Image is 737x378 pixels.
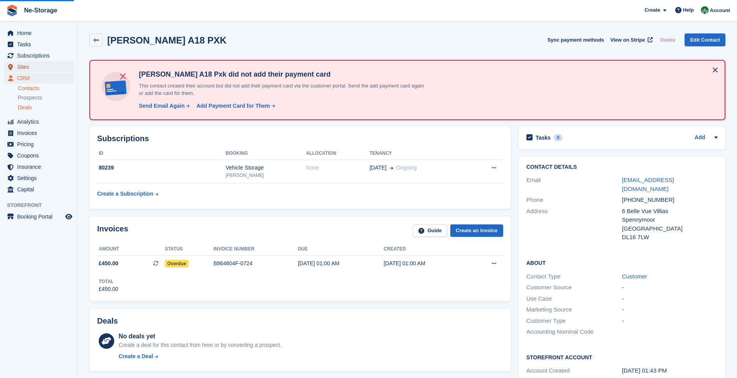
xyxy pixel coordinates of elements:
span: Prospects [18,94,42,101]
a: Create a Subscription [97,187,159,201]
div: - [622,305,718,314]
img: no-card-linked-e7822e413c904bf8b177c4d89f31251c4716f9871600ec3ca5bfc59e148c83f4.svg [99,70,132,103]
span: Sites [17,61,64,72]
div: Vehicle Storage [226,164,306,172]
div: £450.00 [99,285,118,293]
div: [DATE] 01:00 AM [383,259,469,268]
div: - [622,294,718,303]
div: Account Created [526,366,622,375]
a: menu [4,139,73,150]
th: Invoice number [214,243,298,255]
h2: Invoices [97,224,128,237]
span: Account [710,7,730,14]
a: Add Payment Card for Them [193,102,276,110]
span: Storefront [7,201,77,209]
a: menu [4,73,73,84]
h4: [PERSON_NAME] A18 Pxk did not add their payment card [136,70,427,79]
h2: [PERSON_NAME] A18 PXK [107,35,227,45]
a: View on Stripe [607,33,654,46]
button: Delete [657,33,678,46]
div: Total [99,278,118,285]
div: Spennymoor [622,215,718,224]
div: None [306,164,369,172]
th: Booking [226,147,306,160]
div: Marketing Source [526,305,622,314]
th: Amount [97,243,165,255]
h2: Subscriptions [97,134,503,143]
span: Pricing [17,139,64,150]
span: CRM [17,73,64,84]
div: Email [526,176,622,193]
div: [DATE] 01:00 AM [298,259,384,268]
div: [PHONE_NUMBER] [622,196,718,205]
h2: Contact Details [526,164,718,170]
a: Edit Contact [685,33,725,46]
a: Customer [622,273,647,280]
a: Add [695,133,705,142]
span: Invoices [17,128,64,138]
h2: About [526,259,718,266]
th: Due [298,243,384,255]
div: [PERSON_NAME] [226,172,306,179]
a: menu [4,116,73,127]
span: Ongoing [396,164,417,171]
div: 80239 [97,164,226,172]
a: Create an Invoice [450,224,503,237]
span: View on Stripe [610,36,645,44]
a: Prospects [18,94,73,102]
span: [DATE] [369,164,387,172]
span: Settings [17,173,64,184]
a: Deals [18,103,73,112]
th: ID [97,147,226,160]
span: Insurance [17,161,64,172]
div: Create a Deal [118,352,153,360]
span: Booking Portal [17,211,64,222]
a: [EMAIL_ADDRESS][DOMAIN_NAME] [622,177,674,192]
span: Subscriptions [17,50,64,61]
span: Capital [17,184,64,195]
a: Contacts [18,85,73,92]
a: Ne-Storage [21,4,60,17]
div: Phone [526,196,622,205]
div: [DATE] 01:43 PM [622,366,718,375]
img: Charlotte Nesbitt [701,6,709,14]
th: Tenancy [369,147,469,160]
div: Customer Source [526,283,622,292]
div: Address [526,207,622,242]
div: [GEOGRAPHIC_DATA] [622,224,718,233]
a: menu [4,50,73,61]
h2: Deals [97,317,118,325]
a: menu [4,128,73,138]
span: £450.00 [99,259,118,268]
span: Analytics [17,116,64,127]
div: Use Case [526,294,622,303]
a: menu [4,184,73,195]
span: Coupons [17,150,64,161]
a: menu [4,173,73,184]
a: Guide [413,224,447,237]
a: menu [4,150,73,161]
button: Sync payment methods [547,33,604,46]
div: Accounting Nominal Code [526,327,622,336]
div: Add Payment Card for Them [197,102,270,110]
div: Send Email Again [139,102,185,110]
h2: Storefront Account [526,353,718,361]
span: Help [683,6,694,14]
div: - [622,283,718,292]
a: menu [4,61,73,72]
a: menu [4,28,73,38]
span: Home [17,28,64,38]
th: Allocation [306,147,369,160]
th: Status [165,243,213,255]
div: Contact Type [526,272,622,281]
a: Create a Deal [118,352,281,360]
div: No deals yet [118,332,281,341]
div: Create a Subscription [97,190,153,198]
div: 0 [554,134,563,141]
span: Overdue [165,260,188,268]
a: menu [4,211,73,222]
a: menu [4,39,73,50]
span: Create [645,6,660,14]
img: stora-icon-8386f47178a22dfd0bd8f6a31ec36ba5ce8667c1dd55bd0f319d3a0aa187defe.svg [6,5,18,16]
span: Tasks [17,39,64,50]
